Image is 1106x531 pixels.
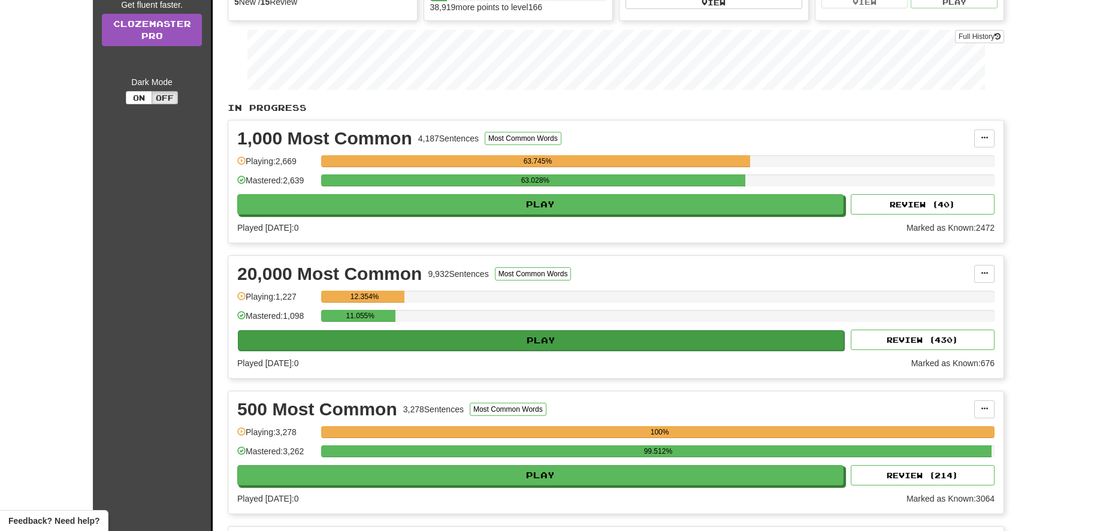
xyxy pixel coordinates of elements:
button: Play [237,194,844,215]
div: 12.354% [325,291,404,303]
button: Review (40) [851,194,995,215]
button: Play [238,330,844,351]
div: 63.028% [325,174,745,186]
div: 100% [325,426,995,438]
div: Mastered: 2,639 [237,174,315,194]
div: Marked as Known: 676 [911,357,995,369]
a: ClozemasterPro [102,14,202,46]
p: In Progress [228,102,1004,114]
div: 99.512% [325,445,991,457]
div: Playing: 1,227 [237,291,315,310]
span: Open feedback widget [8,515,99,527]
button: Most Common Words [495,267,572,280]
div: 11.055% [325,310,395,322]
button: On [126,91,152,104]
div: 500 Most Common [237,400,397,418]
div: 63.745% [325,155,750,167]
span: Played [DATE]: 0 [237,494,298,503]
div: Mastered: 3,262 [237,445,315,465]
button: Most Common Words [470,403,546,416]
button: Full History [955,30,1004,43]
div: 1,000 Most Common [237,129,412,147]
div: 3,278 Sentences [403,403,464,415]
div: Marked as Known: 3064 [906,493,995,505]
div: Mastered: 1,098 [237,310,315,330]
div: 9,932 Sentences [428,268,488,280]
div: Marked as Known: 2472 [906,222,995,234]
button: Most Common Words [485,132,561,145]
div: Dark Mode [102,76,202,88]
button: Review (430) [851,330,995,350]
div: 38,919 more points to level 166 [430,1,607,13]
div: Playing: 3,278 [237,426,315,446]
div: 4,187 Sentences [418,132,479,144]
div: Playing: 2,669 [237,155,315,175]
button: Play [237,465,844,485]
span: Played [DATE]: 0 [237,223,298,233]
button: Review (214) [851,465,995,485]
button: Off [152,91,178,104]
span: Played [DATE]: 0 [237,358,298,368]
div: 20,000 Most Common [237,265,422,283]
